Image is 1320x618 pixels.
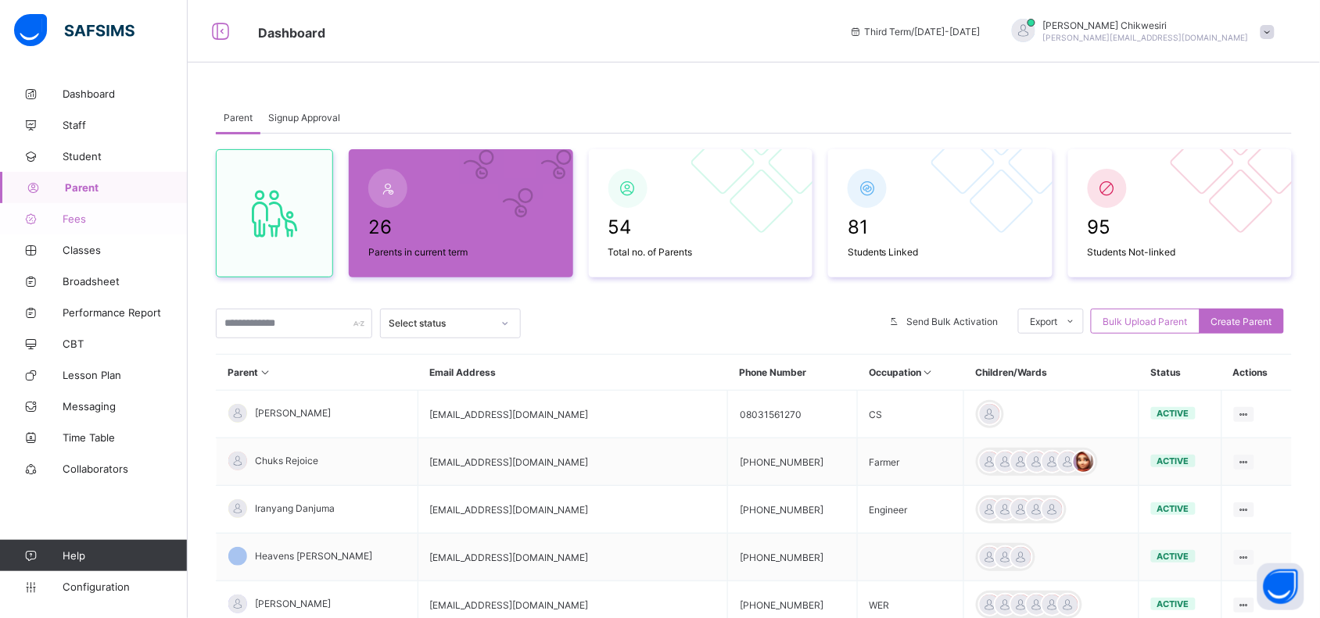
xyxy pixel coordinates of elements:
span: Parent [224,112,253,123]
span: [PERSON_NAME] Chikwesiri [1043,20,1249,31]
span: Bulk Upload Parent [1103,316,1188,327]
td: Farmer [857,438,963,486]
span: Parents in current term [368,246,554,258]
span: Export [1031,316,1058,327]
span: Help [63,549,187,562]
span: Dashboard [258,25,325,41]
span: 81 [848,216,1033,238]
td: [EMAIL_ADDRESS][DOMAIN_NAME] [418,486,728,534]
span: [PERSON_NAME][EMAIL_ADDRESS][DOMAIN_NAME] [1043,33,1249,42]
span: Total no. of Parents [608,246,794,258]
img: safsims [14,14,135,47]
td: CS [857,391,963,438]
span: Fees [63,213,188,225]
span: 26 [368,216,554,238]
span: [PERSON_NAME] [255,407,331,419]
td: [EMAIL_ADDRESS][DOMAIN_NAME] [418,534,728,581]
span: Time Table [63,431,188,444]
td: 08031561270 [728,391,857,438]
span: Staff [63,119,188,131]
span: 95 [1088,216,1273,238]
th: Phone Number [728,355,857,391]
span: Classes [63,244,188,256]
th: Status [1139,355,1221,391]
div: Select status [389,318,492,330]
th: Actions [1221,355,1292,391]
span: active [1157,408,1189,419]
button: Open asap [1257,563,1304,610]
span: Signup Approval [268,112,340,123]
td: [PHONE_NUMBER] [728,438,857,486]
td: [EMAIL_ADDRESS][DOMAIN_NAME] [418,438,728,486]
i: Sort in Ascending Order [921,366,934,378]
span: active [1157,503,1189,514]
td: [PHONE_NUMBER] [728,534,857,581]
td: [EMAIL_ADDRESS][DOMAIN_NAME] [418,391,728,438]
span: Parent [65,181,188,194]
td: Engineer [857,486,963,534]
th: Occupation [857,355,963,391]
th: Children/Wards [964,355,1139,391]
span: Students Not-linked [1088,246,1273,258]
span: Messaging [63,400,188,413]
span: Dashboard [63,88,188,100]
span: Students Linked [848,246,1033,258]
span: Configuration [63,580,187,593]
span: Create Parent [1211,316,1272,327]
span: Send Bulk Activation [907,316,999,327]
span: Broadsheet [63,275,188,288]
span: session/term information [849,26,981,38]
span: Chuks Rejoice [255,455,318,466]
span: active [1157,598,1189,609]
span: Iranyang Danjuma [255,502,335,514]
td: [PHONE_NUMBER] [728,486,857,534]
span: active [1157,455,1189,466]
th: Email Address [418,355,728,391]
span: Collaborators [63,463,188,475]
div: MaryChikwesiri [996,19,1282,45]
span: Student [63,150,188,163]
span: Lesson Plan [63,369,188,381]
span: Heavens [PERSON_NAME] [255,550,372,562]
span: Performance Report [63,306,188,319]
span: [PERSON_NAME] [255,598,331,609]
i: Sort in Ascending Order [259,366,272,378]
span: CBT [63,338,188,350]
span: 54 [608,216,794,238]
span: active [1157,551,1189,562]
th: Parent [217,355,418,391]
